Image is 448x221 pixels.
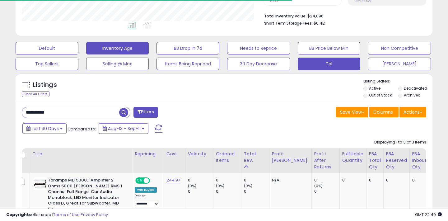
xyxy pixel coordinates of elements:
[135,194,159,208] div: Preset:
[314,189,339,194] div: 0
[342,177,362,183] div: 0
[33,81,57,89] h5: Listings
[404,92,421,98] label: Archived
[32,125,59,132] span: Last 30 Days
[135,151,161,157] div: Repricing
[369,151,381,170] div: FBA Total Qty
[399,107,426,117] button: Actions
[108,125,141,132] span: Aug-13 - Sep-11
[244,183,253,188] small: (0%)
[68,126,96,132] span: Compared to:
[6,212,108,218] div: seller snap | |
[188,177,213,183] div: 0
[369,92,392,98] label: Out of Stock
[216,177,241,183] div: 0
[368,42,431,54] button: Non Competitive
[32,151,129,157] div: Title
[363,78,433,84] p: Listing States:
[16,42,78,54] button: Default
[48,177,124,214] b: Taramps MD 5000.1 Amplifier 2 Ohms 5000 [PERSON_NAME] RMS 1 Channel Full Range, Car Audio Monoblo...
[373,109,393,115] span: Columns
[188,151,211,157] div: Velocity
[244,189,269,194] div: 0
[22,123,67,134] button: Last 30 Days
[386,151,407,170] div: FBA Reserved Qty
[314,183,323,188] small: (0%)
[166,177,180,183] a: 244.97
[272,177,307,183] div: N/A
[86,42,149,54] button: Inventory Age
[369,107,399,117] button: Columns
[415,212,442,218] span: 2025-10-12 22:40 GMT
[264,13,306,19] b: Total Inventory Value:
[264,12,422,19] li: $24,096
[244,177,269,183] div: 0
[188,189,213,194] div: 0
[227,58,290,70] button: 30 Day Decrease
[188,183,197,188] small: (0%)
[264,21,313,26] b: Short Term Storage Fees:
[156,58,219,70] button: Items Being Repriced
[149,178,159,183] span: OFF
[166,151,183,157] div: Cost
[412,151,431,170] div: FBA inbound Qty
[99,123,148,134] button: Aug-13 - Sep-11
[86,58,149,70] button: Selling @ Max
[216,189,241,194] div: 0
[216,151,239,164] div: Ordered Items
[298,42,361,54] button: BB Price Below Min
[136,178,144,183] span: ON
[16,58,78,70] button: Top Sellers
[386,177,405,183] div: 0
[156,42,219,54] button: BB Drop in 7d
[227,42,290,54] button: Needs to Reprice
[369,86,380,91] label: Active
[6,212,29,218] strong: Copyright
[53,212,80,218] a: Terms of Use
[342,151,364,164] div: Fulfillable Quantity
[314,177,339,183] div: 0
[368,58,431,70] button: [PERSON_NAME]
[216,183,225,188] small: (0%)
[22,91,49,97] div: Clear All Filters
[314,20,325,26] span: $0.42
[34,177,46,190] img: 41GFd8FfXOL._SL40_.jpg
[314,151,337,170] div: Profit After Returns
[135,187,157,193] div: Win BuyBox
[133,107,158,118] button: Filters
[81,212,108,218] a: Privacy Policy
[374,139,426,145] div: Displaying 1 to 3 of 3 items
[244,151,267,164] div: Total Rev.
[272,151,309,164] div: Profit [PERSON_NAME]
[412,177,429,183] div: 0
[369,177,379,183] div: 0
[404,86,427,91] label: Deactivated
[336,107,368,117] button: Save View
[298,58,361,70] button: Tal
